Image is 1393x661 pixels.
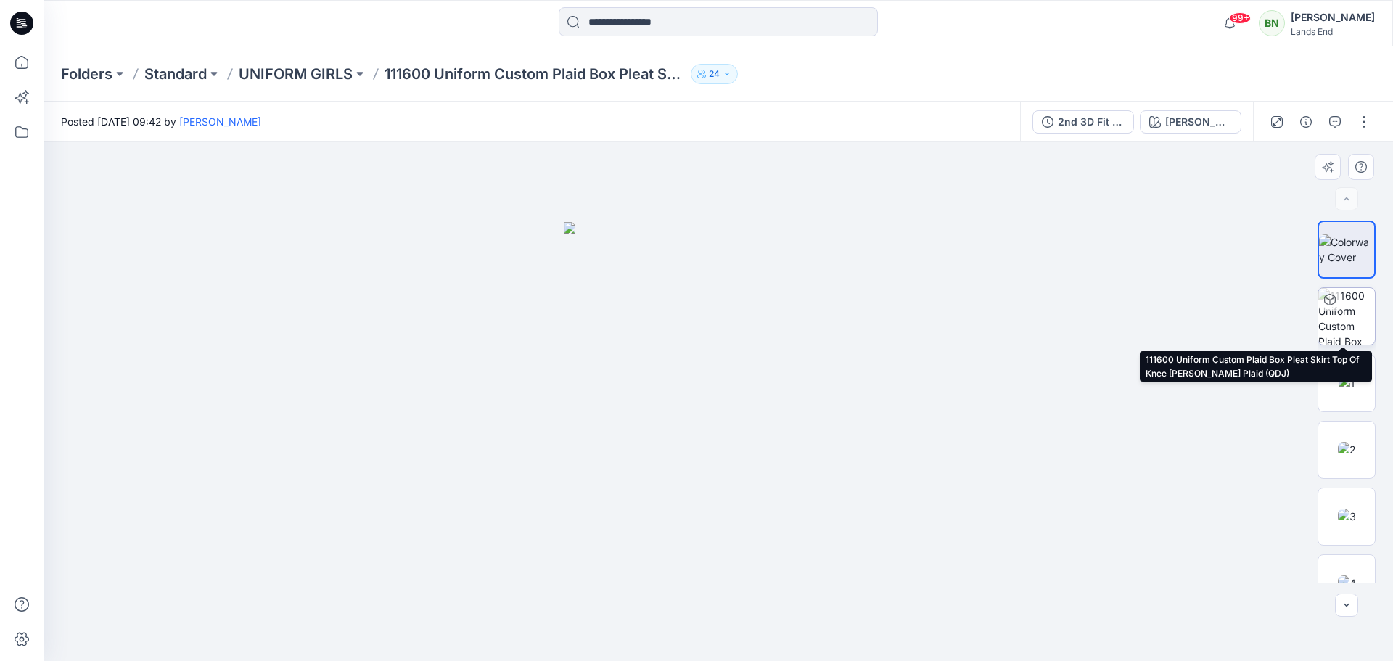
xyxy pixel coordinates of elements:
button: [PERSON_NAME] Plaid (QDJ) [1140,110,1241,134]
button: 2nd 3D Fit - [PERSON_NAME] Plaid (QDJ) [1032,110,1134,134]
a: Folders [61,64,112,84]
div: Lands End [1291,26,1375,37]
div: [PERSON_NAME] [1291,9,1375,26]
div: 2nd 3D Fit - [PERSON_NAME] Plaid (QDJ) [1058,114,1125,130]
div: BN [1259,10,1285,36]
button: 24 [691,64,738,84]
span: 99+ [1229,12,1251,24]
img: eyJhbGciOiJIUzI1NiIsImtpZCI6IjAiLCJzbHQiOiJzZXMiLCJ0eXAiOiJKV1QifQ.eyJkYXRhIjp7InR5cGUiOiJzdG9yYW... [564,222,873,661]
a: UNIFORM GIRLS [239,64,353,84]
img: 4 [1338,575,1356,591]
img: 2 [1338,442,1355,457]
span: Posted [DATE] 09:42 by [61,114,261,129]
img: 3 [1338,509,1356,524]
div: [PERSON_NAME] Plaid (QDJ) [1165,114,1232,130]
a: Standard [144,64,207,84]
a: [PERSON_NAME] [179,115,261,128]
p: 111600 Uniform Custom Plaid Box Pleat Skirt Top Of Knee [385,64,685,84]
img: Colorway Cover [1319,234,1374,265]
button: Details [1294,110,1318,134]
img: 1 [1339,375,1355,390]
img: 111600 Uniform Custom Plaid Box Pleat Skirt Top Of Knee Payton Plaid (QDJ) [1318,288,1375,345]
p: 24 [709,66,720,82]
